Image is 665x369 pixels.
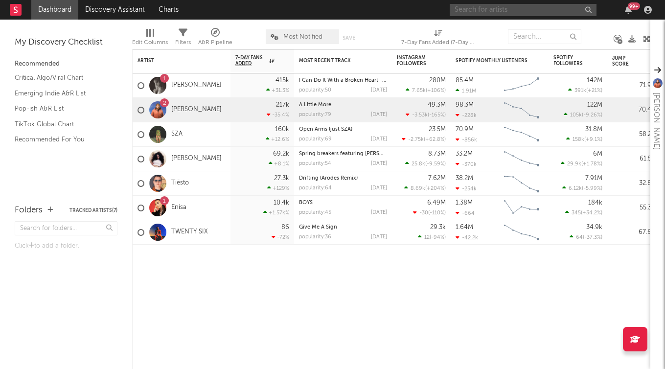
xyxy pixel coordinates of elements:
div: ( ) [418,234,446,240]
div: Folders [15,205,43,216]
span: +21 % [588,88,601,93]
span: -30 [419,210,428,216]
button: Save [343,35,355,41]
div: ( ) [561,161,602,167]
div: -370k [456,161,477,167]
div: Spotify Followers [553,55,588,67]
input: Search for folders... [15,221,117,235]
span: 7-Day Fans Added [235,55,267,67]
span: +106 % [427,88,444,93]
div: 70.4 [612,104,651,116]
div: 7.91M [585,175,602,182]
svg: Chart title [500,98,544,122]
a: [PERSON_NAME] [171,81,222,90]
div: -72 % [272,234,289,240]
div: 10.4k [274,200,289,206]
div: 38.2M [456,175,473,182]
div: Click to add a folder. [15,240,117,252]
div: 69.2k [273,151,289,157]
span: 12 [424,235,430,240]
svg: Chart title [500,171,544,196]
input: Search for artists [450,4,596,16]
svg: Chart title [500,220,544,245]
div: 23.5M [429,126,446,133]
div: A&R Pipeline [198,24,232,53]
a: BOYS [299,200,313,206]
span: -165 % [429,113,444,118]
div: 6.49M [427,200,446,206]
div: 6M [593,151,602,157]
a: A Little More [299,102,331,108]
div: [DATE] [371,88,387,93]
div: +31.3 % [266,87,289,93]
div: Spring breakers featuring kesha [299,151,387,157]
span: +1.78 % [583,161,601,167]
div: ( ) [568,87,602,93]
div: -35.4 % [267,112,289,118]
span: 25.8k [412,161,425,167]
div: 27.3k [274,175,289,182]
a: SZA [171,130,183,138]
div: Filters [175,37,191,48]
div: popularity: 64 [299,185,332,191]
div: Filters [175,24,191,53]
div: popularity: 79 [299,112,331,117]
div: 7.62M [428,175,446,182]
div: ( ) [413,209,446,216]
div: popularity: 45 [299,210,331,215]
div: 8.73M [428,151,446,157]
svg: Chart title [500,196,544,220]
div: -856k [456,137,477,143]
a: TikTok Global Chart [15,119,108,130]
svg: Chart title [500,73,544,98]
div: Artist [138,58,211,64]
a: I Can Do It With a Broken Heart - [PERSON_NAME] Remix [299,78,443,83]
div: -42.2k [456,234,478,241]
div: -228k [456,112,477,118]
div: +8.1 % [269,161,289,167]
div: 122M [587,102,602,108]
div: ( ) [562,185,602,191]
div: 32.8 [612,178,651,189]
div: 33.2M [456,151,473,157]
div: ( ) [406,112,446,118]
svg: Chart title [500,147,544,171]
div: 142M [587,77,602,84]
div: ( ) [566,136,602,142]
div: 55.3 [612,202,651,214]
div: 1.91M [456,88,476,94]
svg: Chart title [500,122,544,147]
div: 70.9M [456,126,474,133]
div: ( ) [402,136,446,142]
a: Spring breakers featuring [PERSON_NAME] [299,151,408,157]
span: -3.53k [412,113,428,118]
div: ( ) [570,234,602,240]
span: Most Notified [283,34,322,40]
a: [PERSON_NAME] [171,155,222,163]
div: [DATE] [371,234,387,240]
span: -110 % [430,210,444,216]
div: popularity: 50 [299,88,331,93]
a: TWENTY SIX [171,228,208,236]
div: popularity: 36 [299,234,331,240]
div: 415k [275,77,289,84]
div: [DATE] [371,137,387,142]
span: 391k [574,88,586,93]
div: 31.8M [585,126,602,133]
span: -9.26 % [583,113,601,118]
div: Open Arms (just SZA) [299,127,387,132]
div: -254k [456,185,477,192]
div: popularity: 54 [299,161,331,166]
span: 6.12k [569,186,582,191]
div: Edit Columns [132,37,168,48]
div: 67.6 [612,227,651,238]
span: 158k [573,137,584,142]
span: -37.3 % [584,235,601,240]
span: -94 % [431,235,444,240]
div: popularity: 69 [299,137,332,142]
div: +1.57k % [263,209,289,216]
div: Jump Score [612,55,637,67]
div: 85.4M [456,77,474,84]
a: Tiësto [171,179,189,187]
a: Drifting (Arodes Remix) [299,176,358,181]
